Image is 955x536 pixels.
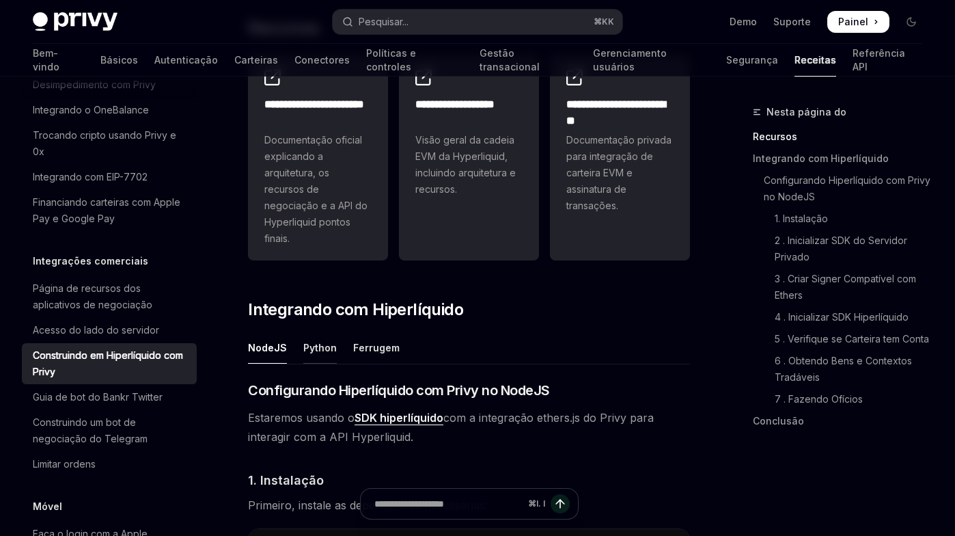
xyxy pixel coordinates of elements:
div: NodeJS [248,332,287,364]
button: Toggle dark mode [900,11,922,33]
span: Documentação privada para integração de carteira EVM e assinatura de transações. [566,132,674,214]
a: 3 . Criar Signer Compatível com Ethers [753,268,933,306]
input: Ask a question... [374,489,523,519]
a: Construindo em Hiperlíquido com Privy [22,343,197,384]
a: 6 . Obtendo Bens e Contextos Tradáveis [753,350,933,388]
div: Integrando com EIP-7702 [33,169,148,185]
a: Bem-vindo [33,44,84,77]
a: Básicos [100,44,138,77]
a: Receitas [794,44,836,77]
span: Configurando Hiperlíquido com Privy no NodeJS [248,381,550,400]
a: Construindo um bot de negociação do Telegram [22,410,197,451]
a: Autenticação [154,44,218,77]
a: Configurando Hiperlíquido com Privy no NodeJS [753,170,933,208]
button: Open search [333,10,622,34]
a: Suporte [773,15,811,29]
a: Gestão transacional [480,44,577,77]
a: 5 . Verifique se Carteira tem Conta [753,328,933,350]
div: Guia de bot do Bankr Twitter [33,389,163,405]
a: Limitar ordens [22,452,197,477]
a: Guia de bot do Bankr Twitter [22,385,197,410]
div: Acesso do lado do servidor [33,322,159,338]
a: 7 . Fazendo Ofícios [753,388,933,410]
span: Painel [838,15,868,29]
a: **** **** **** **** ****Documentação oficial explicando a arquitetura, os recursos de negociação ... [248,55,388,260]
a: Carteiras [234,44,278,77]
a: 2 . Inicializar SDK do Servidor Privado [753,230,933,268]
h5: Móvel [33,498,62,515]
span: ⌘ KK [594,16,614,27]
a: Referência API [853,44,922,77]
img: dark logo [33,12,117,31]
a: Demo [730,15,757,29]
a: Integrando o OneBalance [22,98,197,122]
a: Painel [827,11,889,33]
button: Send message [551,494,570,513]
span: Documentação oficial explicando a arquitetura, os recursos de negociação e a API do Hyperliquid p... [264,132,372,247]
div: Integrando o OneBalance [33,102,149,118]
h5: Integrações comerciais [33,253,148,269]
span: 1. Instalação [248,471,324,490]
div: Construindo em Hiperlíquido com Privy [33,347,189,380]
a: Conectores [294,44,350,77]
span: Visão geral da cadeia EVM da Hyperliquid, incluindo arquitetura e recursos. [415,132,523,198]
span: Estaremos usando o com a integração ethers.js do Privy para interagir com a API Hyperliquid. [248,408,690,446]
a: Acesso do lado do servidor [22,318,197,343]
a: 1. Instalação [753,208,933,230]
span: Nesta página do [766,104,846,120]
div: Limitar ordens [33,456,96,472]
a: Políticas e controles [366,44,463,77]
a: Financiando carteiras com Apple Pay e Google Pay [22,190,197,231]
div: Trocando cripto usando Privy e 0x [33,127,189,160]
div: Financiando carteiras com Apple Pay e Google Pay [33,194,189,227]
a: Conclusão [753,410,933,432]
a: **** **** **** ****Visão geral da cadeia EVM da Hyperliquid, incluindo arquitetura e recursos. [399,55,539,260]
a: Página de recursos dos aplicativos de negociação [22,276,197,317]
div: Ferrugem [353,332,400,364]
a: Integrando com EIP-7702 [22,165,197,189]
div: Pesquisar... [359,14,409,30]
div: Página de recursos dos aplicativos de negociação [33,280,189,313]
a: Integrando com Hiperlíquido [753,148,933,170]
a: SDK hiperlíquido [355,411,443,425]
a: Trocando cripto usando Privy e 0x [22,123,197,164]
div: Construindo um bot de negociação do Telegram [33,414,189,447]
span: Integrando com Hiperlíquido [248,299,463,321]
a: 4 . Inicializar SDK Hiperlíquido [753,306,933,328]
a: Segurança [726,44,778,77]
div: Python [303,332,337,364]
a: Recursos [753,126,933,148]
a: Gerenciamento usuários [593,44,710,77]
